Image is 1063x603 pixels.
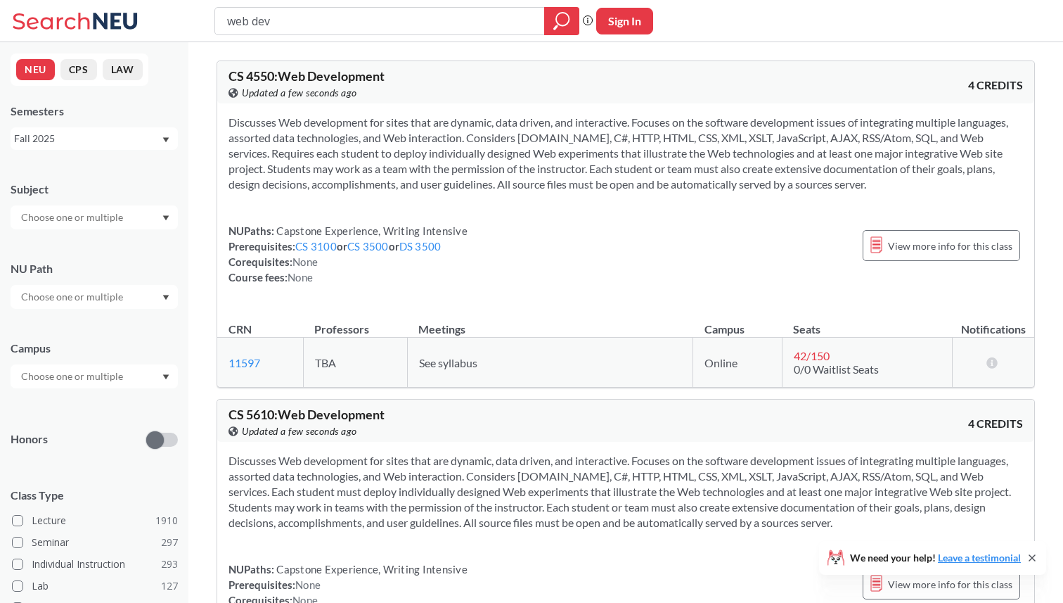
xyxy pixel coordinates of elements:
[14,288,132,305] input: Choose one or multiple
[888,576,1012,593] span: View more info for this class
[938,552,1021,564] a: Leave a testimonial
[228,356,260,369] a: 11597
[14,368,132,385] input: Choose one or multiple
[347,240,389,253] a: CS 3500
[12,512,178,530] label: Lecture
[162,137,169,143] svg: Dropdown arrow
[228,223,468,285] div: NUPaths: Prerequisites: or or Corequisites: Course fees:
[295,578,321,591] span: None
[11,488,178,503] span: Class Type
[693,338,782,388] td: Online
[161,557,178,572] span: 293
[850,553,1021,563] span: We need your help!
[228,68,385,84] span: CS 4550 : Web Development
[419,356,477,369] span: See syllabus
[242,424,357,439] span: Updated a few seconds ago
[11,261,178,277] div: NU Path
[11,431,48,448] p: Honors
[12,533,178,552] label: Seminar
[553,11,570,31] svg: magnifying glass
[11,285,178,309] div: Dropdown arrow
[162,215,169,221] svg: Dropdown arrow
[596,8,653,34] button: Sign In
[407,307,693,338] th: Meetings
[103,59,143,80] button: LAW
[303,338,407,388] td: TBA
[11,103,178,119] div: Semesters
[162,295,169,300] svg: Dropdown arrow
[968,77,1023,93] span: 4 CREDITS
[12,555,178,573] label: Individual Instruction
[16,59,55,80] button: NEU
[226,9,534,33] input: Class, professor, course number, "phrase"
[161,535,178,550] span: 297
[162,374,169,380] svg: Dropdown arrow
[228,115,1023,192] section: Discusses Web development for sites that are dynamic, data driven, and interactive. Focuses on th...
[274,224,468,237] span: Capstone Experience, Writing Intensive
[242,85,357,101] span: Updated a few seconds ago
[953,307,1034,338] th: Notifications
[693,307,782,338] th: Campus
[14,131,161,146] div: Fall 2025
[399,240,442,253] a: DS 3500
[11,205,178,229] div: Dropdown arrow
[888,237,1012,255] span: View more info for this class
[288,271,313,284] span: None
[12,577,178,595] label: Lab
[794,362,879,376] span: 0/0 Waitlist Seats
[11,341,178,356] div: Campus
[292,255,318,268] span: None
[161,578,178,594] span: 127
[274,563,468,576] span: Capstone Experience, Writing Intensive
[303,307,407,338] th: Professors
[14,209,132,226] input: Choose one or multiple
[155,513,178,528] span: 1910
[968,416,1023,431] span: 4 CREDITS
[228,453,1023,531] section: Discusses Web development for sites that are dynamic, data driven, and interactive. Focuses on th...
[11,127,178,150] div: Fall 2025Dropdown arrow
[60,59,97,80] button: CPS
[794,349,830,362] span: 42 / 150
[11,182,178,197] div: Subject
[544,7,579,35] div: magnifying glass
[11,364,178,388] div: Dropdown arrow
[782,307,953,338] th: Seats
[228,407,385,422] span: CS 5610 : Web Development
[228,322,252,337] div: CRN
[295,240,337,253] a: CS 3100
